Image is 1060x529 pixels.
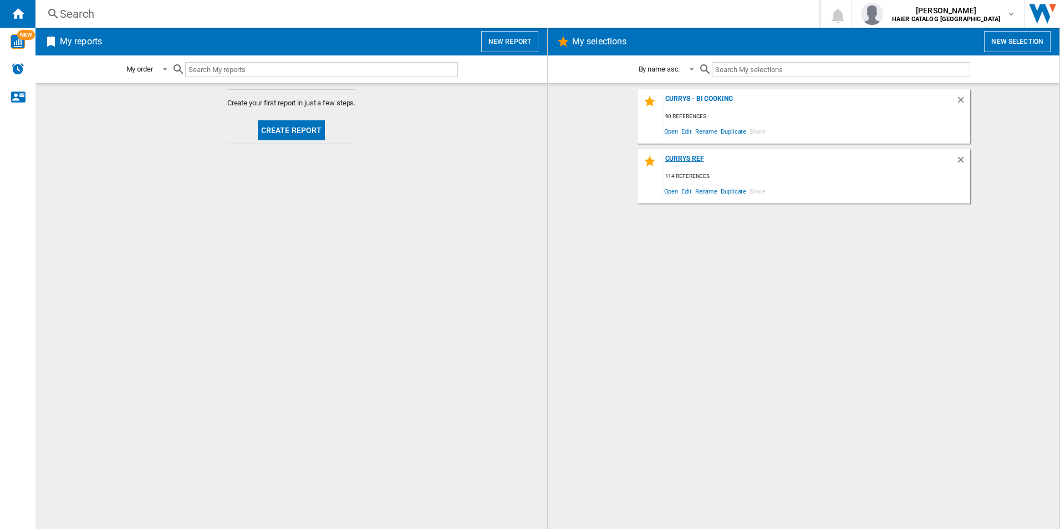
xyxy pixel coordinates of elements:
img: profile.jpg [861,3,883,25]
input: Search My selections [712,62,970,77]
h2: My reports [58,31,104,52]
div: Search [60,6,791,22]
input: Search My reports [185,62,458,77]
span: Duplicate [719,124,748,139]
div: My order [126,65,153,73]
img: wise-card.svg [11,34,25,49]
span: Duplicate [719,184,748,199]
div: Currys - Bi Cooking [662,95,956,110]
div: 90 references [662,110,970,124]
span: Open [662,184,680,199]
span: Open [662,124,680,139]
div: Delete [956,155,970,170]
span: Share [748,184,767,199]
div: Currys Ref [662,155,956,170]
span: Edit [680,124,694,139]
span: Rename [694,124,719,139]
img: alerts-logo.svg [11,62,24,75]
button: New report [481,31,538,52]
span: Share [748,124,767,139]
span: [PERSON_NAME] [892,5,1000,16]
span: NEW [17,30,35,40]
span: Create your first report in just a few steps. [227,98,356,108]
span: Rename [694,184,719,199]
div: 114 references [662,170,970,184]
h2: My selections [570,31,629,52]
span: Edit [680,184,694,199]
div: Delete [956,95,970,110]
b: HAIER CATALOG [GEOGRAPHIC_DATA] [892,16,1000,23]
button: New selection [984,31,1051,52]
div: By name asc. [639,65,680,73]
button: Create report [258,120,325,140]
